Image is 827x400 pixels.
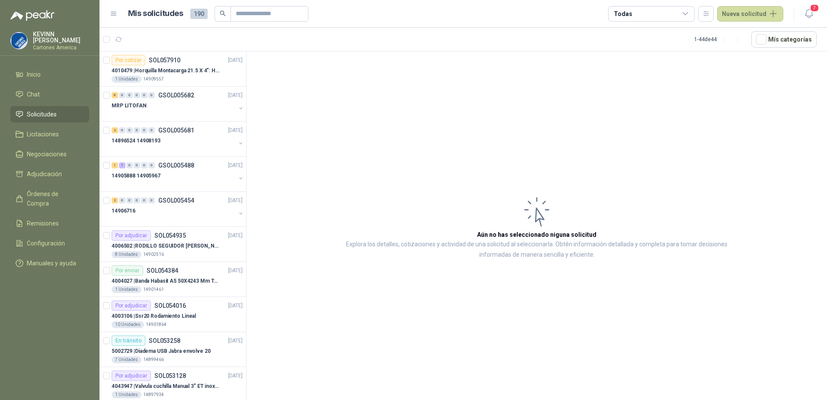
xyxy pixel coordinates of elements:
[10,106,89,123] a: Solicitudes
[27,169,62,179] span: Adjudicación
[228,267,243,275] p: [DATE]
[112,335,145,346] div: En tránsito
[10,146,89,162] a: Negociaciones
[228,126,243,135] p: [DATE]
[27,189,81,208] span: Órdenes de Compra
[134,162,140,168] div: 0
[154,303,186,309] p: SOL054016
[694,32,744,46] div: 1 - 44 de 44
[33,31,89,43] p: KEVINN [PERSON_NAME]
[112,172,160,180] p: 14905888 14905967
[810,4,819,12] span: 7
[112,125,244,153] a: 2 0 0 0 0 0 GSOL005681[DATE] 14896524 14908193
[190,9,208,19] span: 190
[147,268,178,274] p: SOL054384
[128,7,183,20] h1: Mis solicitudes
[112,55,145,65] div: Por cotizar
[27,129,59,139] span: Licitaciones
[10,86,89,103] a: Chat
[751,31,817,48] button: Mís categorías
[112,347,211,355] p: 5002729 | Diadema USB Jabra envolve 20
[10,166,89,182] a: Adjudicación
[126,92,133,98] div: 0
[333,239,740,260] p: Explora los detalles, cotizaciones y actividad de una solicitud al seleccionarla. Obtén informaci...
[99,262,246,297] a: Por enviarSOL054384[DATE] 4004027 |Banda Habasit A5 50X4243 Mm Tension -2%1 Unidades14901461
[141,92,147,98] div: 0
[228,232,243,240] p: [DATE]
[146,321,167,328] p: 14901864
[10,126,89,142] a: Licitaciones
[143,356,164,363] p: 14899466
[10,215,89,232] a: Remisiones
[112,90,244,118] a: 6 0 0 0 0 0 GSOL005682[DATE] MRP LITOFAN
[112,207,135,215] p: 14906716
[148,197,155,203] div: 0
[112,251,141,258] div: 8 Unidades
[27,110,57,119] span: Solicitudes
[717,6,783,22] button: Nueva solicitud
[10,235,89,252] a: Configuración
[112,265,143,276] div: Por enviar
[10,10,54,21] img: Logo peakr
[112,382,219,390] p: 4043947 | Valvula cuchilla Manual 3" ET inox T/LUG
[126,127,133,133] div: 0
[99,297,246,332] a: Por adjudicarSOL054016[DATE] 4003106 |Ssr20 Rodamiento Lineal10 Unidades14901864
[154,232,186,239] p: SOL054935
[143,391,164,398] p: 14897934
[119,127,125,133] div: 0
[158,162,194,168] p: GSOL005488
[112,300,151,311] div: Por adjudicar
[10,255,89,271] a: Manuales y ayuda
[614,9,632,19] div: Todas
[27,239,65,248] span: Configuración
[228,302,243,310] p: [DATE]
[112,137,160,145] p: 14896524 14908193
[134,92,140,98] div: 0
[220,10,226,16] span: search
[112,162,118,168] div: 1
[112,76,141,83] div: 1 Unidades
[158,92,194,98] p: GSOL005682
[27,70,41,79] span: Inicio
[27,219,59,228] span: Remisiones
[143,286,164,293] p: 14901461
[27,258,76,268] span: Manuales y ayuda
[154,373,186,379] p: SOL053128
[228,56,243,65] p: [DATE]
[119,197,125,203] div: 0
[141,127,147,133] div: 0
[112,286,141,293] div: 1 Unidades
[27,90,40,99] span: Chat
[126,197,133,203] div: 0
[10,186,89,212] a: Órdenes de Compra
[143,76,164,83] p: 14909557
[99,52,246,87] a: Por cotizarSOL057910[DATE] 4010479 |Horquilla Montacarga 21.5 X 4": Horquilla Telescopica Overall...
[112,160,244,188] a: 1 1 0 0 0 0 GSOL005488[DATE] 14905888 14905967
[119,92,125,98] div: 0
[141,162,147,168] div: 0
[228,197,243,205] p: [DATE]
[112,321,144,328] div: 10 Unidades
[112,195,244,223] a: 2 0 0 0 0 0 GSOL005454[DATE] 14906716
[112,312,196,320] p: 4003106 | Ssr20 Rodamiento Lineal
[126,162,133,168] div: 0
[112,371,151,381] div: Por adjudicar
[149,338,180,344] p: SOL053258
[134,197,140,203] div: 0
[134,127,140,133] div: 0
[228,372,243,380] p: [DATE]
[112,230,151,241] div: Por adjudicar
[112,356,141,363] div: 7 Unidades
[228,161,243,170] p: [DATE]
[11,32,27,49] img: Company Logo
[477,230,596,239] h3: Aún no has seleccionado niguna solicitud
[27,149,67,159] span: Negociaciones
[112,127,118,133] div: 2
[228,337,243,345] p: [DATE]
[112,102,147,110] p: MRP LITOFAN
[112,197,118,203] div: 2
[33,45,89,50] p: Cartones America
[149,57,180,63] p: SOL057910
[99,227,246,262] a: Por adjudicarSOL054935[DATE] 4006502 |RODILLO SEGUIDOR [PERSON_NAME] REF. NATV-17-PPA [PERSON_NAM...
[158,197,194,203] p: GSOL005454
